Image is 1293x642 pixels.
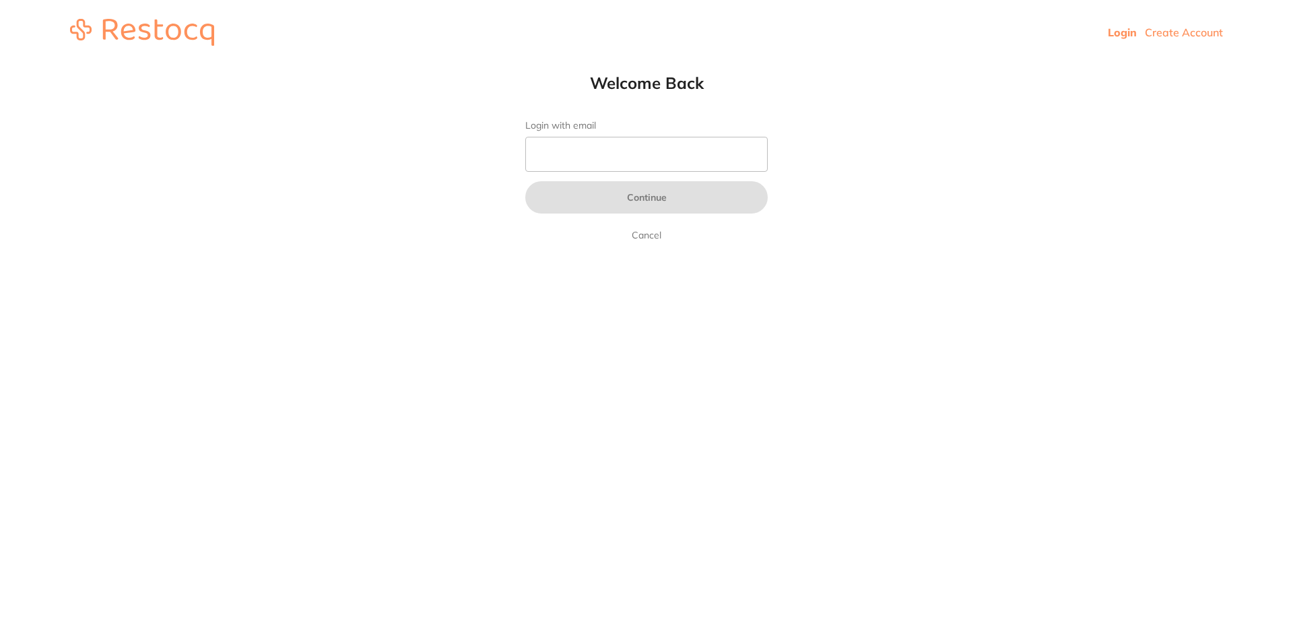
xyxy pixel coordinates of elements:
[525,181,768,214] button: Continue
[498,73,795,93] h1: Welcome Back
[629,227,664,243] a: Cancel
[525,120,768,131] label: Login with email
[1145,26,1223,39] a: Create Account
[1108,26,1137,39] a: Login
[70,19,214,46] img: restocq_logo.svg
